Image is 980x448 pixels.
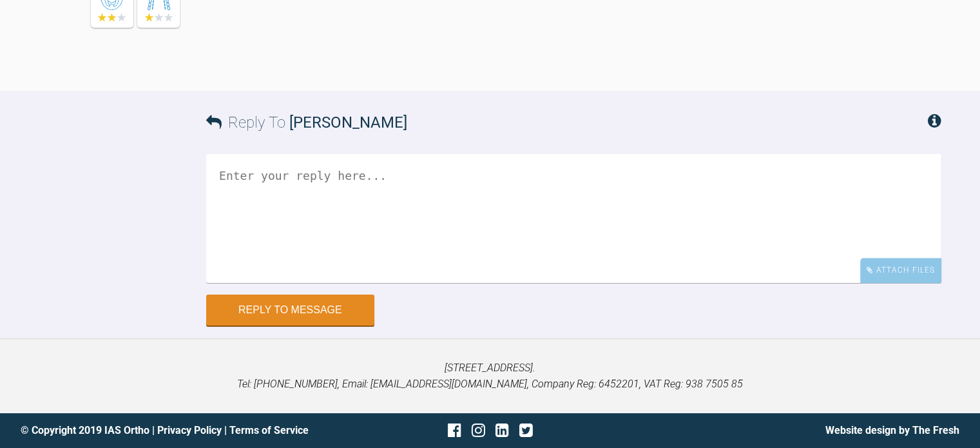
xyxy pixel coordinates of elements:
[289,113,407,131] span: [PERSON_NAME]
[206,295,374,326] button: Reply to Message
[21,422,334,439] div: © Copyright 2019 IAS Ortho | |
[157,424,222,436] a: Privacy Policy
[860,258,941,283] div: Attach Files
[206,110,407,135] h3: Reply To
[21,360,959,393] p: [STREET_ADDRESS]. Tel: [PHONE_NUMBER], Email: [EMAIL_ADDRESS][DOMAIN_NAME], Company Reg: 6452201,...
[825,424,959,436] a: Website design by The Fresh
[229,424,309,436] a: Terms of Service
